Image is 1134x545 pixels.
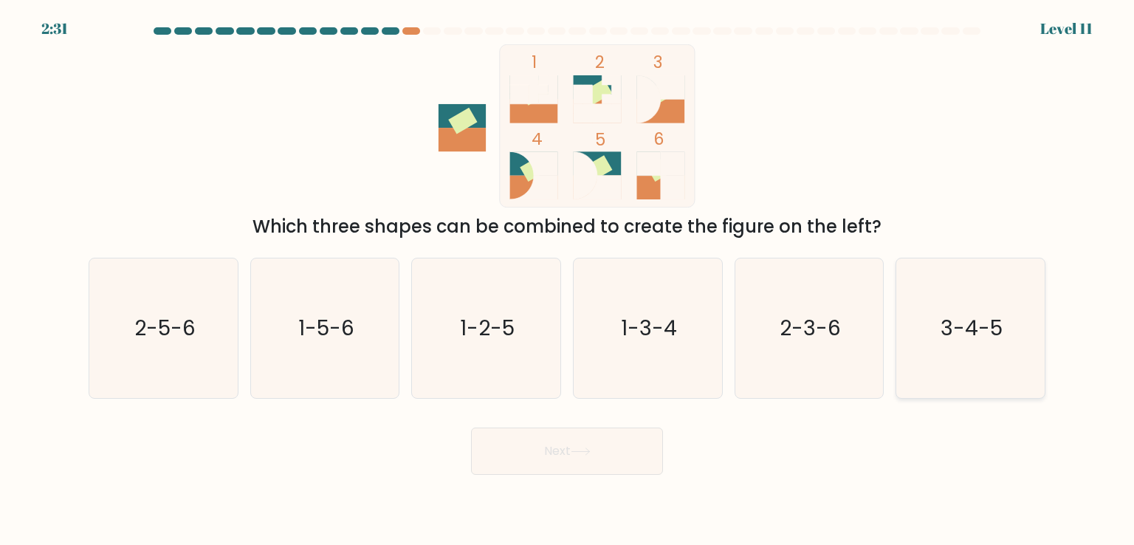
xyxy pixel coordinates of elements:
div: Which three shapes can be combined to create the figure on the left? [97,213,1037,240]
text: 1-3-4 [621,313,677,343]
text: 2-3-6 [780,313,841,343]
div: 2:31 [41,18,68,40]
text: 1-5-6 [298,313,354,343]
tspan: 1 [532,50,537,74]
tspan: 4 [532,127,543,151]
button: Next [471,428,663,475]
tspan: 5 [595,128,605,151]
tspan: 3 [654,50,664,74]
div: Level 11 [1040,18,1093,40]
text: 3-4-5 [941,313,1003,343]
text: 1-2-5 [461,313,515,343]
text: 2-5-6 [134,313,196,343]
tspan: 2 [595,50,605,74]
tspan: 6 [654,127,664,151]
